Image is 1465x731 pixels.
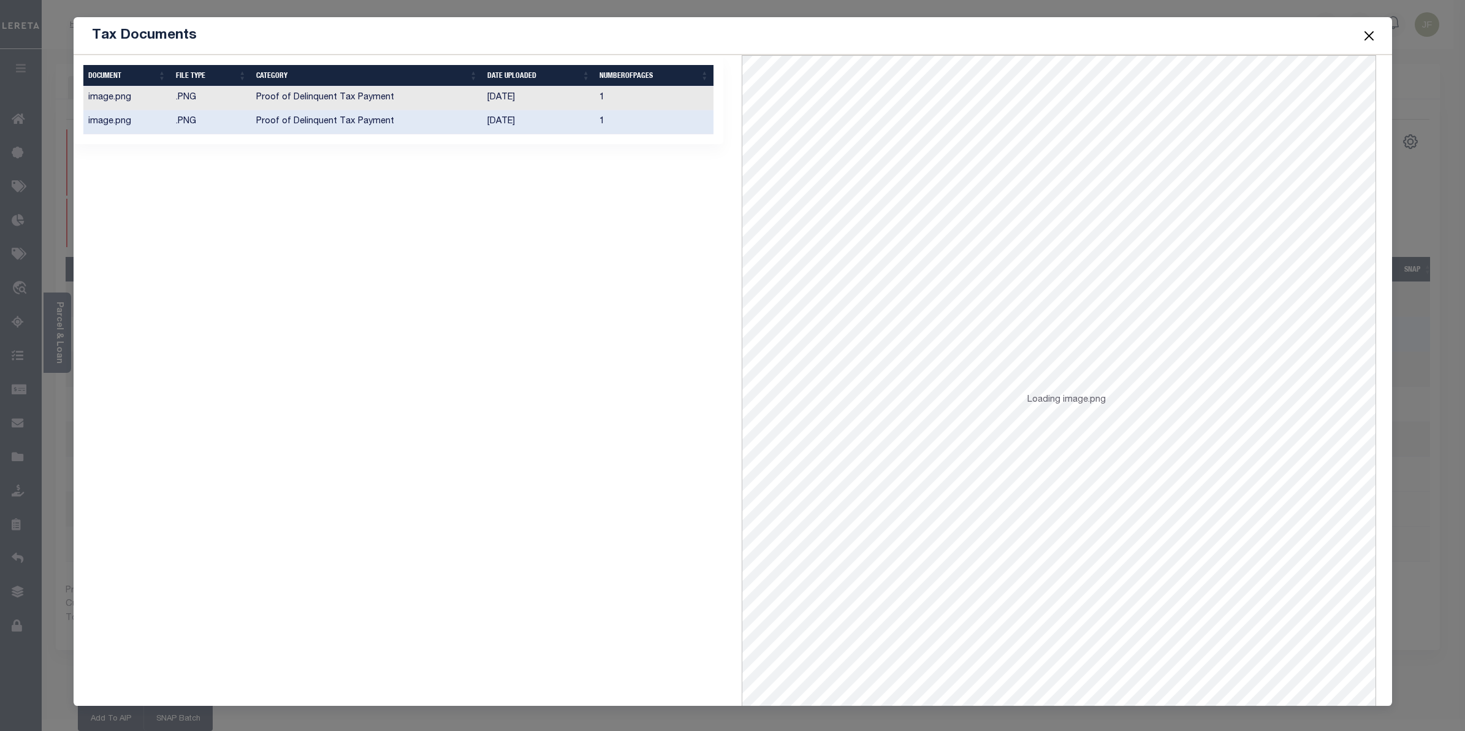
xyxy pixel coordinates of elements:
td: Proof of Delinquent Tax Payment [251,86,482,110]
td: [DATE] [482,86,595,110]
td: 1 [595,86,713,110]
th: NumberOfPages: activate to sort column ascending [595,65,713,86]
th: CATEGORY: activate to sort column ascending [251,65,482,86]
td: image.png [83,86,171,110]
td: .PNG [171,110,251,134]
span: Loading image.png [1027,396,1106,404]
th: DOCUMENT: activate to sort column ascending [83,65,171,86]
td: Proof of Delinquent Tax Payment [251,110,482,134]
td: image.png [83,110,171,134]
td: [DATE] [482,110,595,134]
th: FILE TYPE: activate to sort column ascending [171,65,251,86]
td: 1 [595,110,713,134]
td: .PNG [171,86,251,110]
th: Date Uploaded: activate to sort column ascending [482,65,595,86]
